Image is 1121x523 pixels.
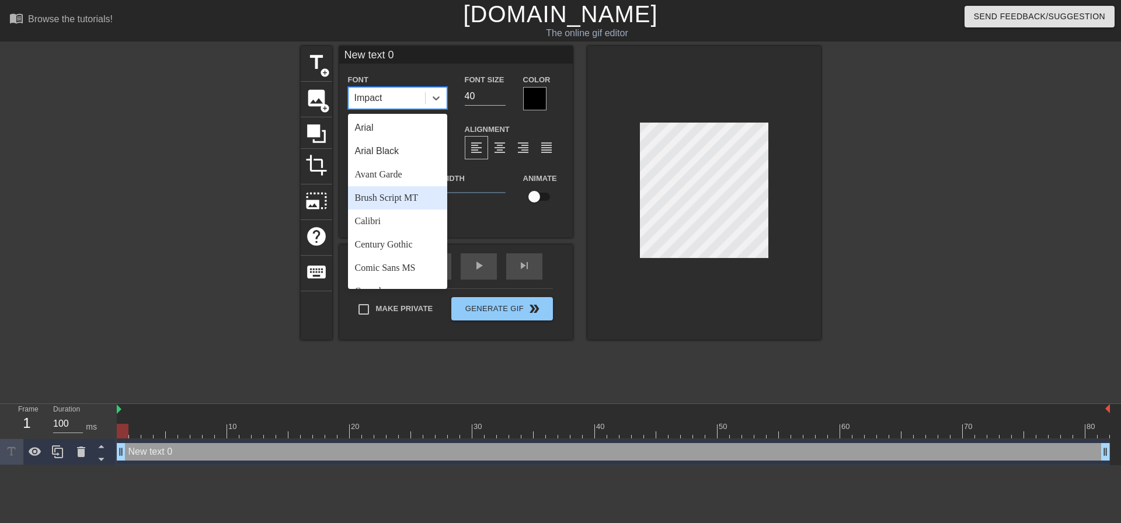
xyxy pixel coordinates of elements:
[305,261,328,283] span: keyboard
[305,190,328,212] span: photo_size_select_large
[465,124,510,135] label: Alignment
[320,103,330,113] span: add_circle
[1099,446,1111,458] span: drag_handle
[351,421,361,433] div: 20
[380,26,795,40] div: The online gif editor
[841,421,852,433] div: 60
[305,51,328,74] span: title
[1087,421,1097,433] div: 80
[348,280,447,303] div: Consolas
[469,141,483,155] span: format_align_left
[523,74,551,86] label: Color
[320,68,330,78] span: add_circle
[527,302,541,316] span: double_arrow
[348,140,447,163] div: Arial Black
[493,141,507,155] span: format_align_center
[523,173,557,184] label: Animate
[348,210,447,233] div: Calibri
[965,6,1115,27] button: Send Feedback/Suggestion
[348,233,447,256] div: Century Gothic
[9,11,23,25] span: menu_book
[228,421,239,433] div: 10
[9,404,44,438] div: Frame
[348,163,447,186] div: Avant Garde
[516,141,530,155] span: format_align_right
[18,413,36,434] div: 1
[719,421,729,433] div: 50
[472,259,486,273] span: play_arrow
[596,421,607,433] div: 40
[517,259,531,273] span: skip_next
[348,74,368,86] label: Font
[1105,404,1110,413] img: bound-end.png
[348,256,447,280] div: Comic Sans MS
[376,303,433,315] span: Make Private
[348,116,447,140] div: Arial
[348,186,447,210] div: Brush Script MT
[964,421,974,433] div: 70
[354,91,382,105] div: Impact
[115,446,127,458] span: drag_handle
[53,406,80,413] label: Duration
[465,74,504,86] label: Font Size
[974,9,1105,24] span: Send Feedback/Suggestion
[305,87,328,109] span: image
[474,421,484,433] div: 30
[86,421,97,433] div: ms
[28,14,113,24] div: Browse the tutorials!
[305,225,328,247] span: help
[451,297,552,320] button: Generate Gif
[463,1,657,27] a: [DOMAIN_NAME]
[9,11,113,29] a: Browse the tutorials!
[305,154,328,176] span: crop
[456,302,548,316] span: Generate Gif
[539,141,553,155] span: format_align_justify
